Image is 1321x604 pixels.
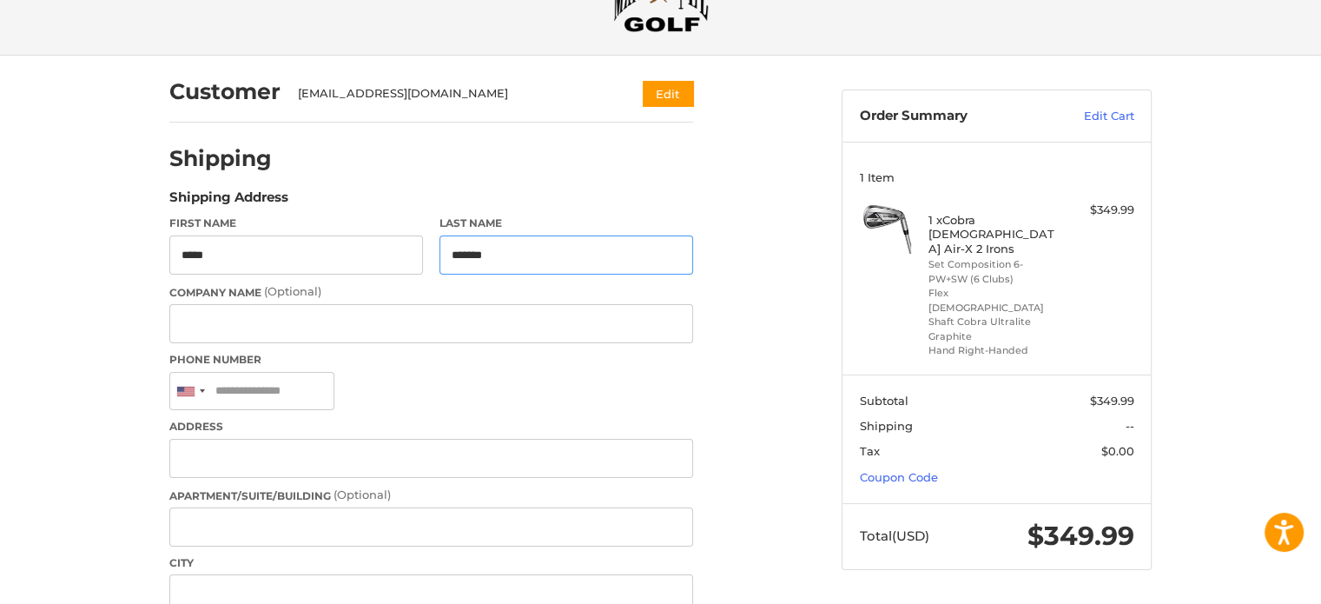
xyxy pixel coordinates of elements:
li: Shaft Cobra Ultralite Graphite [928,315,1061,343]
button: Edit [643,81,693,106]
label: City [169,555,693,571]
span: -- [1126,419,1134,433]
label: Apartment/Suite/Building [169,487,693,504]
span: $349.99 [1090,394,1134,408]
div: United States: +1 [170,373,210,410]
a: Edit Cart [1047,108,1134,125]
label: Company Name [169,283,693,301]
span: $349.99 [1027,520,1134,552]
li: Hand Right-Handed [928,343,1061,358]
span: Total (USD) [860,528,929,544]
h3: 1 Item [860,170,1134,184]
h2: Shipping [169,145,272,172]
div: $349.99 [1066,202,1134,219]
span: $0.00 [1101,444,1134,458]
li: Flex [DEMOGRAPHIC_DATA] [928,286,1061,315]
span: Tax [860,444,880,458]
h3: Order Summary [860,108,1047,125]
label: First Name [169,216,423,231]
h2: Customer [169,78,281,105]
label: Phone Number [169,352,693,368]
a: Coupon Code [860,470,938,484]
span: Shipping [860,419,913,433]
h4: 1 x Cobra [DEMOGRAPHIC_DATA] Air-X 2 Irons [928,213,1061,256]
label: Last Name [439,216,693,231]
span: Subtotal [860,394,908,408]
div: [EMAIL_ADDRESS][DOMAIN_NAME] [298,85,610,103]
label: Address [169,419,693,435]
li: Set Composition 6-PW+SW (6 Clubs) [928,257,1061,286]
small: (Optional) [264,284,321,298]
small: (Optional) [334,488,391,501]
legend: Shipping Address [169,188,288,216]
